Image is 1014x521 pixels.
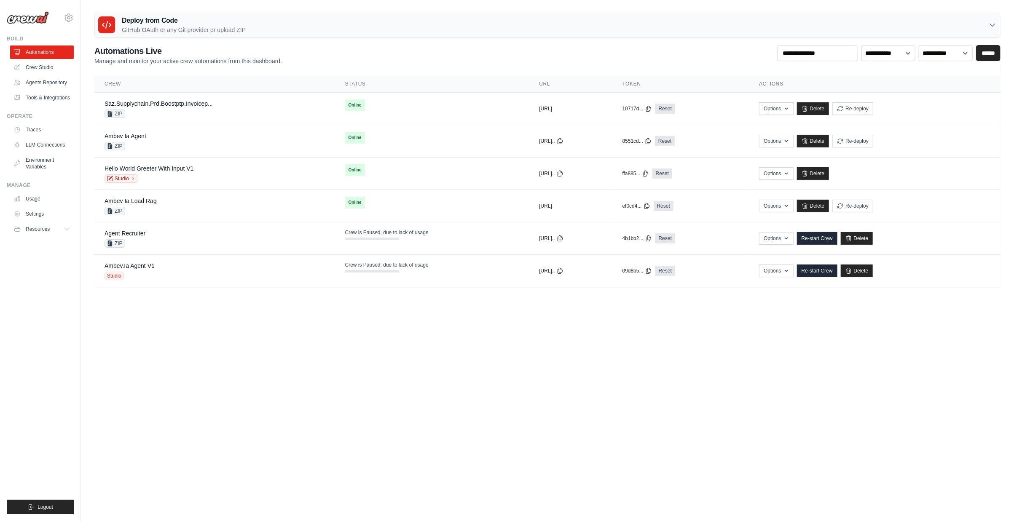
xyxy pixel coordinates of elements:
button: Logout [7,500,74,514]
span: Resources [26,226,50,232]
a: Reset [655,104,675,114]
p: GitHub OAuth or any Git provider or upload ZIP [122,26,246,34]
span: ZIP [105,110,125,118]
a: Crew Studio [10,61,74,74]
span: Online [345,99,365,111]
a: Reset [655,136,675,146]
a: Delete [841,265,873,277]
a: Delete [797,200,829,212]
a: Reset [652,168,672,179]
a: Reset [654,201,673,211]
a: Delete [797,135,829,147]
button: Options [759,135,793,147]
th: Crew [94,75,335,93]
a: Delete [841,232,873,245]
button: ffa885... [622,170,649,177]
button: ef0cd4... [622,203,650,209]
a: Environment Variables [10,153,74,174]
th: URL [529,75,612,93]
a: Agent Recruiter [105,230,145,237]
a: Re-start Crew [797,232,837,245]
span: Crew is Paused, due to lack of usage [345,229,429,236]
a: Settings [10,207,74,221]
h3: Deploy from Code [122,16,246,26]
div: Build [7,35,74,42]
a: Tools & Integrations [10,91,74,104]
a: Reset [655,233,675,243]
th: Token [612,75,749,93]
button: Re-deploy [832,102,873,115]
span: Studio [105,272,124,280]
a: Reset [655,266,675,276]
th: Actions [749,75,1001,93]
a: Delete [797,102,829,115]
button: 10717d... [622,105,652,112]
h2: Automations Live [94,45,282,57]
button: 8551cd... [622,138,652,144]
button: 4b1bb2... [622,235,652,242]
span: ZIP [105,207,125,215]
p: Manage and monitor your active crew automations from this dashboard. [94,57,282,65]
a: Ambev.Ia Agent V1 [105,262,155,269]
a: Studio [105,174,138,183]
button: Options [759,232,793,245]
a: Delete [797,167,829,180]
a: Ambev Ia Agent [105,133,146,139]
div: Operate [7,113,74,120]
a: Ambev Ia Load Rag [105,198,157,204]
a: Automations [10,45,74,59]
a: Re-start Crew [797,265,837,277]
span: Crew is Paused, due to lack of usage [345,262,429,268]
span: Online [345,132,365,144]
div: Manage [7,182,74,189]
button: Re-deploy [832,135,873,147]
button: Options [759,200,793,212]
a: Agents Repository [10,76,74,89]
button: Options [759,167,793,180]
button: Options [759,102,793,115]
th: Status [335,75,529,93]
span: Online [345,164,365,176]
span: ZIP [105,142,125,150]
span: Online [345,197,365,208]
a: Saz.Supplychain.Prd.Boostptp.Invoicep... [105,100,213,107]
button: Re-deploy [832,200,873,212]
a: Hello World Greeter With Input V1 [105,165,193,172]
a: Traces [10,123,74,136]
button: Options [759,265,793,277]
a: Usage [10,192,74,206]
button: Resources [10,222,74,236]
span: Logout [38,504,53,510]
img: Logo [7,11,49,24]
button: 09d8b5... [622,267,652,274]
a: LLM Connections [10,138,74,152]
span: ZIP [105,239,125,248]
